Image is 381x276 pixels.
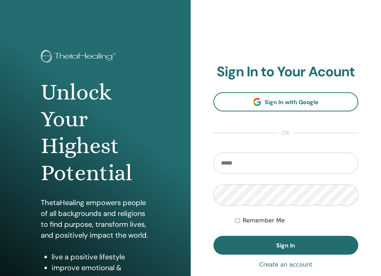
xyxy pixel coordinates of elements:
[278,129,293,137] span: or
[243,216,285,225] label: Remember Me
[259,260,312,269] a: Create an account
[213,236,359,255] button: Sign In
[213,92,359,111] a: Sign In with Google
[41,197,150,241] p: ThetaHealing empowers people of all backgrounds and religions to find purpose, transform lives, a...
[213,64,359,80] h2: Sign In to Your Acount
[265,98,319,106] span: Sign In with Google
[52,251,150,262] li: live a positive lifestyle
[276,242,295,249] span: Sign In
[235,216,358,225] div: Keep me authenticated indefinitely or until I manually logout
[41,79,150,187] h1: Unlock Your Highest Potential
